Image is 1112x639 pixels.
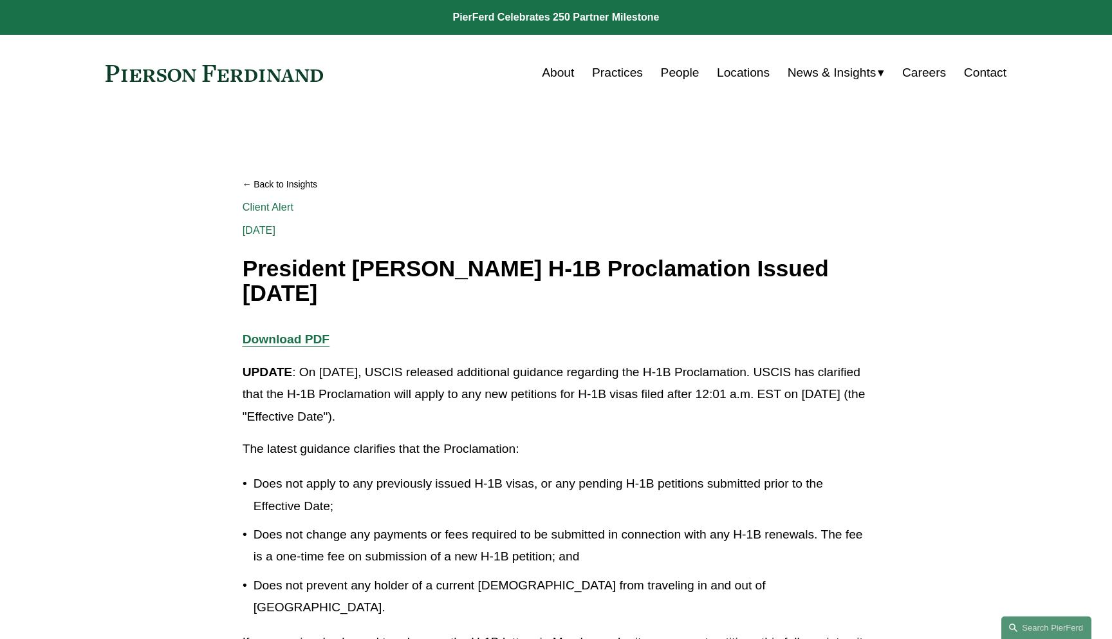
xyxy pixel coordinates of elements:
strong: UPDATE [243,365,292,379]
a: Download PDF [243,332,329,346]
span: News & Insights [788,62,876,84]
a: Client Alert [243,202,293,213]
h1: President [PERSON_NAME] H-1B Proclamation Issued [DATE] [243,256,870,306]
p: Does not change any payments or fees required to be submitted in connection with any H-1B renewal... [254,524,870,568]
a: Contact [964,61,1006,85]
a: Careers [902,61,946,85]
a: folder dropdown [788,61,885,85]
a: About [542,61,574,85]
span: [DATE] [243,225,275,236]
a: Search this site [1001,616,1091,639]
p: Does not prevent any holder of a current [DEMOGRAPHIC_DATA] from traveling in and out of [GEOGRAP... [254,575,870,619]
p: : On [DATE], USCIS released additional guidance regarding the H-1B Proclamation. USCIS has clarif... [243,361,870,428]
p: Does not apply to any previously issued H-1B visas, or any pending H-1B petitions submitted prior... [254,473,870,517]
a: Back to Insights [243,173,870,196]
a: Locations [717,61,770,85]
a: People [661,61,700,85]
a: Practices [592,61,643,85]
p: The latest guidance clarifies that the Proclamation: [243,438,870,461]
